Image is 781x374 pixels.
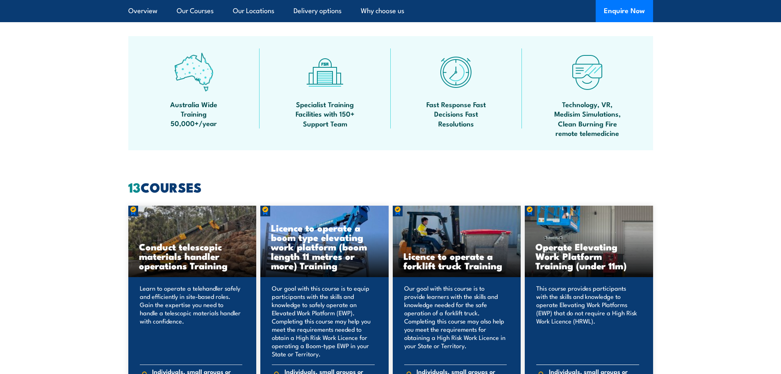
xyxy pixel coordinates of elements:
[157,99,231,128] span: Australia Wide Training 50,000+/year
[271,223,378,270] h3: Licence to operate a boom type elevating work platform (boom length 11 metres or more) Training
[419,99,493,128] span: Fast Response Fast Decisions Fast Resolutions
[536,284,639,358] p: This course provides participants with the skills and knowledge to operate Elevating Work Platfor...
[140,284,243,358] p: Learn to operate a telehandler safely and efficiently in site-based roles. Gain the expertise you...
[128,177,141,197] strong: 13
[535,242,642,270] h3: Operate Elevating Work Platform Training (under 11m)
[174,53,213,92] img: auswide-icon
[568,53,607,92] img: tech-icon
[551,99,624,138] span: Technology, VR, Medisim Simulations, Clean Burning Fire remote telemedicine
[403,251,510,270] h3: Licence to operate a forklift truck Training
[437,53,476,92] img: fast-icon
[305,53,344,92] img: facilities-icon
[139,242,246,270] h3: Conduct telescopic materials handler operations Training
[128,181,653,193] h2: COURSES
[272,284,375,358] p: Our goal with this course is to equip participants with the skills and knowledge to safely operat...
[404,284,507,358] p: Our goal with this course is to provide learners with the skills and knowledge needed for the saf...
[288,99,362,128] span: Specialist Training Facilities with 150+ Support Team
